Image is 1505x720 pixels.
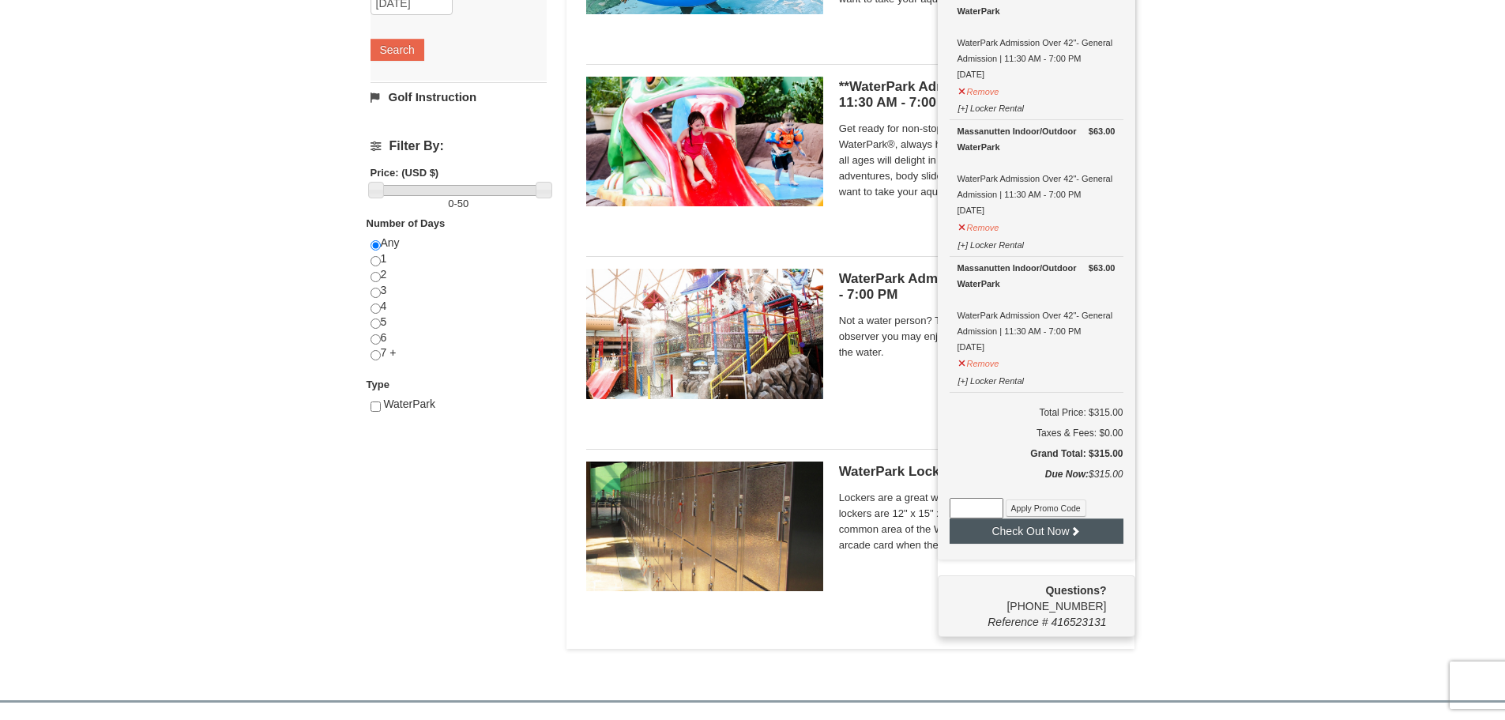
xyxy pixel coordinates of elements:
strong: $63.00 [1089,260,1116,276]
button: Remove [958,216,1000,236]
h5: WaterPark Admission- Observer | 11:30 AM - 7:00 PM [839,271,1116,303]
div: Taxes & Fees: $0.00 [950,425,1123,441]
button: [+] Locker Rental [958,369,1025,389]
h5: Grand Total: $315.00 [950,446,1123,462]
a: Golf Instruction [371,82,547,111]
button: Remove [958,352,1000,371]
span: [PHONE_NUMBER] [950,582,1107,613]
label: - [371,196,547,212]
img: 6619917-1005-d92ad057.png [586,462,823,591]
span: Not a water person? Then this ticket is just for you. As an observer you may enjoy the WaterPark ... [839,313,1116,360]
button: [+] Locker Rental [958,96,1025,116]
div: Massanutten Indoor/Outdoor WaterPark [958,123,1116,155]
h5: **WaterPark Admission - Under 42” Tall | 11:30 AM - 7:00 PM [839,79,1116,111]
strong: $63.00 [1089,123,1116,139]
div: Any 1 2 3 4 5 6 7 + [371,236,547,377]
div: WaterPark Admission Over 42"- General Admission | 11:30 AM - 7:00 PM [DATE] [958,260,1116,355]
strong: Number of Days [367,217,446,229]
span: 0 [448,198,453,209]
h5: WaterPark Locker Rental [839,464,1116,480]
div: $315.00 [950,466,1123,498]
span: 416523131 [1051,616,1106,628]
div: Massanutten Indoor/Outdoor WaterPark [958,260,1116,292]
span: Reference # [988,616,1048,628]
button: Check Out Now [950,518,1123,544]
strong: Due Now: [1045,469,1089,480]
strong: Price: (USD $) [371,167,439,179]
button: [+] Locker Rental [958,233,1025,253]
strong: Questions? [1045,584,1106,597]
button: Apply Promo Code [1006,499,1086,517]
span: 50 [457,198,468,209]
h6: Total Price: $315.00 [950,405,1123,420]
img: 6619917-1522-bd7b88d9.jpg [586,269,823,398]
strong: Type [367,379,389,390]
div: WaterPark Admission Over 42"- General Admission | 11:30 AM - 7:00 PM [DATE] [958,123,1116,218]
span: WaterPark [383,398,435,410]
img: 6619917-732-e1c471e4.jpg [586,77,823,206]
button: Remove [958,80,1000,100]
h4: Filter By: [371,139,547,153]
button: Search [371,39,424,61]
span: Lockers are a great way to keep your valuables safe. The lockers are 12" x 15" x 18" in size and ... [839,490,1116,553]
span: Get ready for non-stop thrills at the Massanutten WaterPark®, always heated to 84° Fahrenheit. Ch... [839,121,1116,200]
